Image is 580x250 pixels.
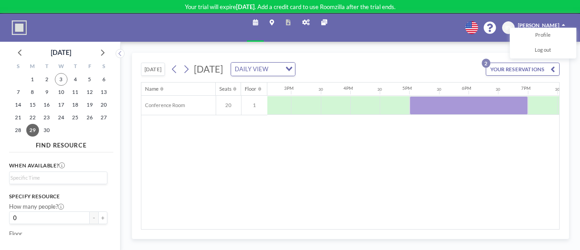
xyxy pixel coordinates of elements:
[40,111,53,124] span: Tuesday, September 23, 2025
[97,61,111,73] div: S
[194,64,223,74] span: [DATE]
[510,28,576,43] a: Profile
[55,111,68,124] span: Wednesday, September 24, 2025
[242,102,267,108] span: 1
[496,87,500,92] div: 30
[462,85,471,91] div: 6PM
[40,86,53,98] span: Tuesday, September 9, 2025
[90,211,99,224] button: -
[12,20,27,35] img: organization-logo
[97,86,110,98] span: Saturday, September 13, 2025
[97,98,110,111] span: Saturday, September 20, 2025
[97,73,110,86] span: Saturday, September 6, 2025
[12,124,24,137] span: Sunday, September 28, 2025
[518,22,559,28] span: [PERSON_NAME]
[482,59,491,68] p: 2
[83,111,96,124] span: Friday, September 26, 2025
[12,98,24,111] span: Sunday, September 14, 2025
[9,193,107,200] h3: Specify resource
[10,172,107,184] div: Search for option
[26,98,39,111] span: Monday, September 15, 2025
[69,98,82,111] span: Thursday, September 18, 2025
[40,73,53,86] span: Tuesday, September 2, 2025
[486,63,560,75] button: YOUR RESERVATIONS2
[40,98,53,111] span: Tuesday, September 16, 2025
[68,61,82,73] div: T
[69,73,82,86] span: Thursday, September 4, 2025
[51,46,71,59] div: [DATE]
[535,47,551,54] span: Log out
[145,86,159,92] div: Name
[271,64,280,74] input: Search for option
[83,86,96,98] span: Friday, September 12, 2025
[219,86,232,92] div: Seats
[9,139,113,149] h4: FIND RESOURCE
[10,174,102,182] input: Search for option
[83,98,96,111] span: Friday, September 19, 2025
[231,63,295,76] div: Search for option
[82,61,97,73] div: F
[55,86,68,98] span: Wednesday, September 10, 2025
[555,87,560,92] div: 30
[25,61,39,73] div: M
[12,111,24,124] span: Sunday, September 21, 2025
[55,98,68,111] span: Wednesday, September 17, 2025
[69,86,82,98] span: Thursday, September 11, 2025
[245,86,256,92] div: Floor
[26,86,39,98] span: Monday, September 8, 2025
[284,85,294,91] div: 3PM
[510,43,576,58] a: Log out
[377,87,382,92] div: 30
[83,73,96,86] span: Friday, September 5, 2025
[535,32,551,39] span: Profile
[54,61,68,73] div: W
[233,64,270,74] span: DAILY VIEW
[402,85,412,91] div: 5PM
[505,25,512,31] span: BY
[9,230,22,237] label: Floor
[12,86,24,98] span: Sunday, September 7, 2025
[343,85,353,91] div: 4PM
[141,102,185,108] span: Conference Room
[9,203,64,210] label: How many people?
[11,61,25,73] div: S
[141,63,164,75] button: [DATE]
[521,85,531,91] div: 7PM
[69,111,82,124] span: Thursday, September 25, 2025
[216,102,241,108] span: 20
[26,111,39,124] span: Monday, September 22, 2025
[40,124,53,137] span: Tuesday, September 30, 2025
[40,61,54,73] div: T
[26,73,39,86] span: Monday, September 1, 2025
[55,73,68,86] span: Wednesday, September 3, 2025
[98,211,107,224] button: +
[97,111,110,124] span: Saturday, September 27, 2025
[437,87,441,92] div: 30
[319,87,323,92] div: 30
[26,124,39,137] span: Monday, September 29, 2025
[236,3,255,10] b: [DATE]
